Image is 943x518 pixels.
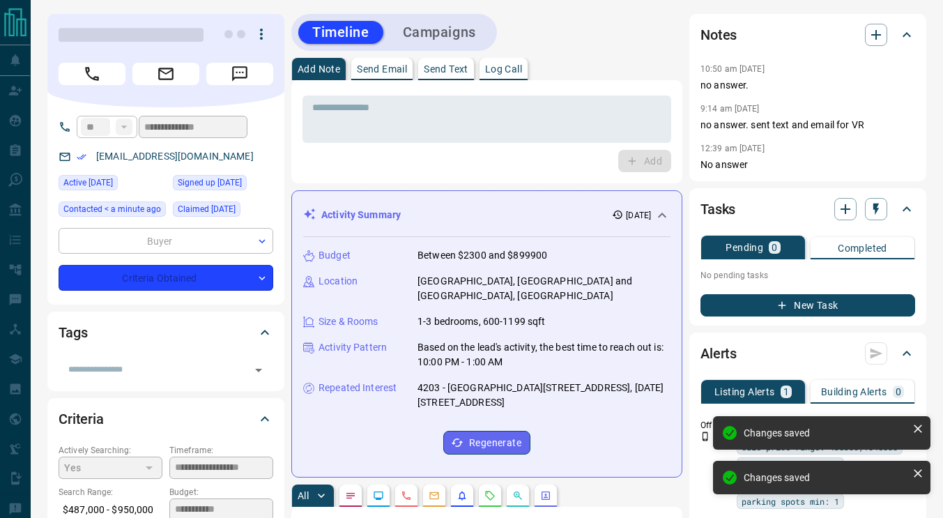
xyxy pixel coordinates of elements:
[59,201,166,221] div: Fri Aug 15 2025
[173,175,273,195] div: Wed Aug 13 2025
[443,431,530,455] button: Regenerate
[59,316,273,349] div: Tags
[700,64,765,74] p: 10:50 am [DATE]
[417,248,547,263] p: Between $2300 and $899900
[700,192,915,226] div: Tasks
[457,490,468,501] svg: Listing Alerts
[700,144,765,153] p: 12:39 am [DATE]
[389,21,490,44] button: Campaigns
[700,18,915,52] div: Notes
[59,175,166,195] div: Thu Aug 14 2025
[319,381,397,395] p: Repeated Interest
[59,486,162,498] p: Search Range:
[417,274,670,303] p: [GEOGRAPHIC_DATA], [GEOGRAPHIC_DATA] and [GEOGRAPHIC_DATA], [GEOGRAPHIC_DATA]
[417,340,670,370] p: Based on the lead's activity, the best time to reach out is: 10:00 PM - 1:00 AM
[417,381,670,410] p: 4203 - [GEOGRAPHIC_DATA][STREET_ADDRESS], [DATE][STREET_ADDRESS]
[700,198,735,220] h2: Tasks
[298,21,383,44] button: Timeline
[345,490,356,501] svg: Notes
[132,63,199,85] span: Email
[59,63,125,85] span: Call
[298,491,309,501] p: All
[303,202,670,228] div: Activity Summary[DATE]
[700,265,915,286] p: No pending tasks
[319,248,351,263] p: Budget
[357,64,407,74] p: Send Email
[772,243,777,252] p: 0
[700,419,728,432] p: Off
[417,314,546,329] p: 1-3 bedrooms, 600-1199 sqft
[319,274,358,289] p: Location
[63,202,161,216] span: Contacted < a minute ago
[700,432,710,441] svg: Push Notification Only
[700,104,760,114] p: 9:14 am [DATE]
[484,490,496,501] svg: Requests
[63,176,113,190] span: Active [DATE]
[298,64,340,74] p: Add Note
[744,427,907,439] div: Changes saved
[485,64,522,74] p: Log Call
[700,294,915,317] button: New Task
[429,490,440,501] svg: Emails
[77,152,86,162] svg: Email Verified
[96,151,254,162] a: [EMAIL_ADDRESS][DOMAIN_NAME]
[424,64,468,74] p: Send Text
[59,408,104,430] h2: Criteria
[59,228,273,254] div: Buyer
[59,321,87,344] h2: Tags
[700,78,915,93] p: no answer.
[178,176,242,190] span: Signed up [DATE]
[59,265,273,291] div: Criteria Obtained
[319,314,378,329] p: Size & Rooms
[821,387,887,397] p: Building Alerts
[206,63,273,85] span: Message
[700,337,915,370] div: Alerts
[169,444,273,457] p: Timeframe:
[626,209,651,222] p: [DATE]
[896,387,901,397] p: 0
[59,457,162,479] div: Yes
[700,158,915,172] p: No answer
[169,486,273,498] p: Budget:
[838,243,887,253] p: Completed
[249,360,268,380] button: Open
[700,118,915,132] p: no answer. sent text and email for VR
[700,24,737,46] h2: Notes
[540,490,551,501] svg: Agent Actions
[373,490,384,501] svg: Lead Browsing Activity
[700,342,737,365] h2: Alerts
[178,202,236,216] span: Claimed [DATE]
[401,490,412,501] svg: Calls
[783,387,789,397] p: 1
[59,402,273,436] div: Criteria
[512,490,523,501] svg: Opportunities
[59,444,162,457] p: Actively Searching:
[726,243,763,252] p: Pending
[173,201,273,221] div: Wed Aug 13 2025
[319,340,387,355] p: Activity Pattern
[321,208,401,222] p: Activity Summary
[744,472,907,483] div: Changes saved
[714,387,775,397] p: Listing Alerts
